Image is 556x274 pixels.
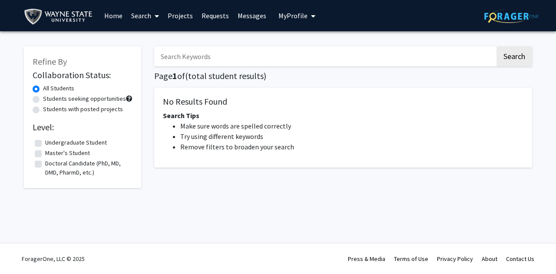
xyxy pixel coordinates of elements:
li: Remove filters to broaden your search [180,142,523,152]
a: Contact Us [506,255,534,263]
a: About [482,255,497,263]
label: All Students [43,84,74,93]
h2: Collaboration Status: [33,70,132,80]
a: Press & Media [348,255,385,263]
li: Make sure words are spelled correctly [180,121,523,131]
h1: Page of ( total student results) [154,71,532,81]
button: Search [496,46,532,66]
a: Projects [163,0,197,31]
span: My Profile [278,11,308,20]
a: Requests [197,0,233,31]
img: Wayne State University Logo [24,7,96,26]
a: Home [100,0,127,31]
li: Try using different keywords [180,131,523,142]
a: Messages [233,0,271,31]
h2: Level: [33,122,132,132]
a: Privacy Policy [437,255,473,263]
div: ForagerOne, LLC © 2025 [22,244,85,274]
a: Terms of Use [394,255,428,263]
label: Doctoral Candidate (PhD, MD, DMD, PharmD, etc.) [45,159,130,177]
label: Undergraduate Student [45,138,107,147]
label: Students with posted projects [43,105,123,114]
span: Search Tips [163,111,199,120]
iframe: Chat [7,235,37,267]
input: Search Keywords [154,46,495,66]
img: ForagerOne Logo [484,10,539,23]
label: Students seeking opportunities [43,94,126,103]
nav: Page navigation [154,176,532,196]
a: Search [127,0,163,31]
h5: No Results Found [163,96,523,107]
span: 1 [172,70,177,81]
span: Refine By [33,56,67,67]
label: Master's Student [45,149,90,158]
